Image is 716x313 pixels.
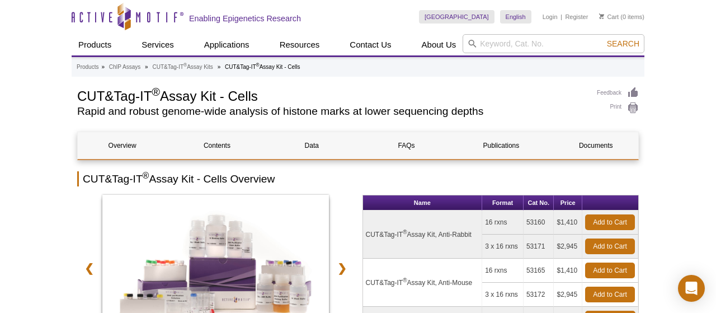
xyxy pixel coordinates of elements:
[183,62,187,68] sup: ®
[607,39,639,48] span: Search
[362,132,451,159] a: FAQs
[77,106,586,116] h2: Rapid and robust genome-wide analysis of histone marks at lower sequencing depths
[152,86,160,98] sup: ®
[482,235,524,259] td: 3 x 16 rxns
[482,283,524,307] td: 3 x 16 rxns
[419,10,494,24] a: [GEOGRAPHIC_DATA]
[77,87,586,104] h1: CUT&Tag-IT Assay Kit - Cells
[599,13,604,19] img: Your Cart
[456,132,545,159] a: Publications
[560,10,562,24] li: |
[524,235,554,259] td: 53171
[524,259,554,283] td: 53165
[463,34,644,53] input: Keyword, Cat. No.
[604,39,643,49] button: Search
[482,211,524,235] td: 16 rxns
[482,195,524,211] th: Format
[678,275,705,302] div: Open Intercom Messenger
[482,259,524,283] td: 16 rxns
[554,235,582,259] td: $2,945
[218,64,221,70] li: »
[109,62,141,72] a: ChIP Assays
[403,277,407,283] sup: ®
[145,64,148,70] li: »
[415,34,463,55] a: About Us
[72,34,118,55] a: Products
[77,255,101,281] a: ❮
[585,287,635,302] a: Add to Cart
[599,13,619,21] a: Cart
[77,62,98,72] a: Products
[552,132,640,159] a: Documents
[403,229,407,235] sup: ®
[543,13,558,21] a: Login
[330,255,354,281] a: ❯
[225,64,300,70] li: CUT&Tag-IT Assay Kit - Cells
[343,34,398,55] a: Contact Us
[597,102,639,114] a: Print
[197,34,256,55] a: Applications
[77,171,639,186] h2: CUT&Tag-IT Assay Kit - Cells Overview
[273,34,327,55] a: Resources
[363,211,483,259] td: CUT&Tag-IT Assay Kit, Anti-Rabbit
[554,211,582,235] td: $1,410
[554,283,582,307] td: $2,945
[500,10,531,24] a: English
[267,132,356,159] a: Data
[524,195,554,211] th: Cat No.
[172,132,261,159] a: Contents
[152,62,213,72] a: CUT&Tag-IT®Assay Kits
[524,283,554,307] td: 53172
[554,259,582,283] td: $1,410
[143,171,149,180] sup: ®
[101,64,105,70] li: »
[524,211,554,235] td: 53160
[585,214,635,230] a: Add to Cart
[189,13,301,24] h2: Enabling Epigenetics Research
[78,132,167,159] a: Overview
[585,263,635,278] a: Add to Cart
[585,239,635,254] a: Add to Cart
[363,259,483,307] td: CUT&Tag-IT Assay Kit, Anti-Mouse
[554,195,582,211] th: Price
[599,10,644,24] li: (0 items)
[135,34,181,55] a: Services
[565,13,588,21] a: Register
[363,195,483,211] th: Name
[256,62,260,68] sup: ®
[597,87,639,99] a: Feedback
